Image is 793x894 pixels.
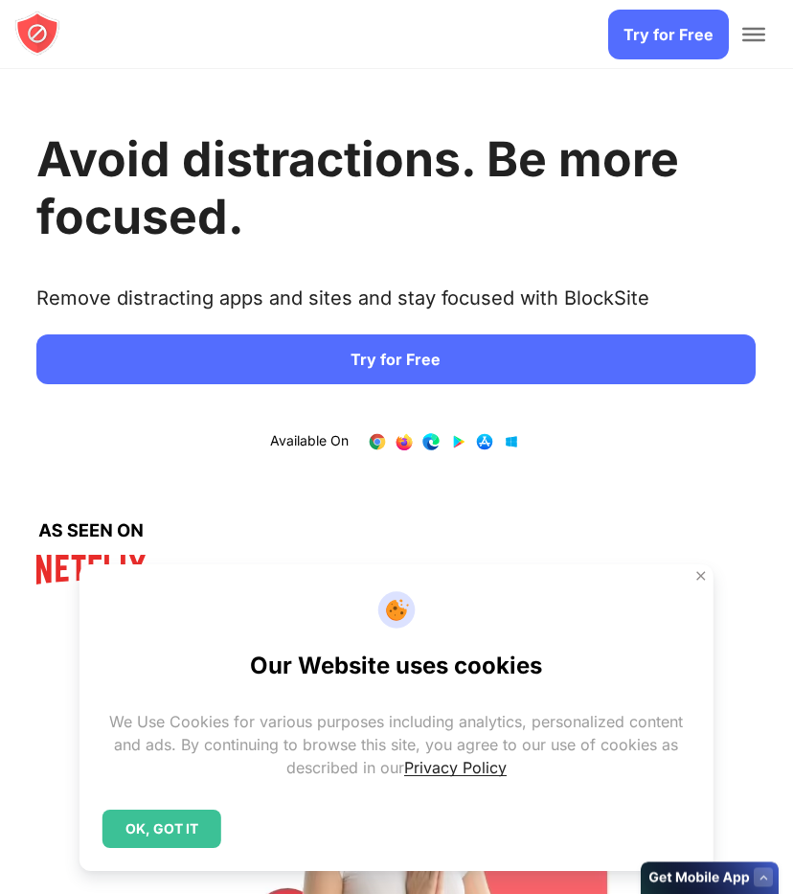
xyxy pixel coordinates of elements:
[14,11,60,59] a: blocksite logo
[14,11,60,57] img: blocksite logo
[693,568,709,584] img: Close
[742,28,765,41] button: Toggle Menu
[102,810,221,848] div: OK, GOT IT
[36,130,756,245] h1: Avoid distractions. Be more focused.
[250,652,542,679] h2: Our Website uses cookies
[270,432,349,451] text: Available On
[404,758,507,777] a: Privacy Policy
[36,287,649,325] text: Remove distracting apps and sites and stay focused with BlockSite
[689,563,714,588] button: Close
[608,10,729,59] a: Try for Free
[102,710,691,779] p: We Use Cookies for various purposes including analytics, personalized content and ads. By continu...
[36,334,756,384] a: Try for Free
